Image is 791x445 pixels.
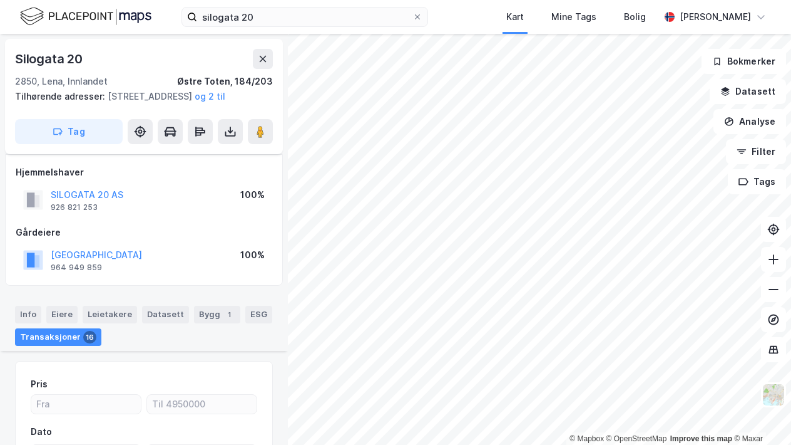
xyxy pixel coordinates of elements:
a: Improve this map [670,434,732,443]
a: OpenStreetMap [606,434,667,443]
div: Dato [31,424,52,439]
div: Mine Tags [551,9,596,24]
div: ESG [245,306,272,323]
img: Z [762,383,785,407]
div: Eiere [46,306,78,323]
div: [STREET_ADDRESS] [15,89,263,104]
div: Silogata 20 [15,49,85,69]
div: Kart [506,9,524,24]
div: 100% [240,248,265,263]
div: Østre Toten, 184/203 [177,74,273,89]
button: Filter [726,139,786,164]
button: Analyse [713,109,786,134]
div: Bolig [624,9,646,24]
button: Tags [728,169,786,194]
div: [PERSON_NAME] [680,9,751,24]
div: Transaksjoner [15,328,101,346]
button: Datasett [710,79,786,104]
input: Fra [31,395,141,414]
div: Hjemmelshaver [16,165,272,180]
div: 964 949 859 [51,263,102,273]
button: Tag [15,119,123,144]
div: Info [15,306,41,323]
div: Leietakere [83,306,137,323]
div: 16 [83,331,96,343]
span: Tilhørende adresser: [15,91,108,102]
div: Bygg [194,306,240,323]
div: 100% [240,187,265,202]
input: Til 4950000 [147,395,257,414]
div: 1 [223,308,235,321]
button: Bokmerker [702,49,786,74]
div: 2850, Lena, Innlandet [15,74,108,89]
div: Pris [31,377,48,392]
a: Mapbox [569,434,604,443]
iframe: Chat Widget [728,385,791,445]
div: Gårdeiere [16,225,272,240]
img: logo.f888ab2527a4732fd821a326f86c7f29.svg [20,6,151,28]
div: Datasett [142,306,189,323]
div: 926 821 253 [51,202,98,212]
div: Kontrollprogram for chat [728,385,791,445]
input: Søk på adresse, matrikkel, gårdeiere, leietakere eller personer [197,8,412,26]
